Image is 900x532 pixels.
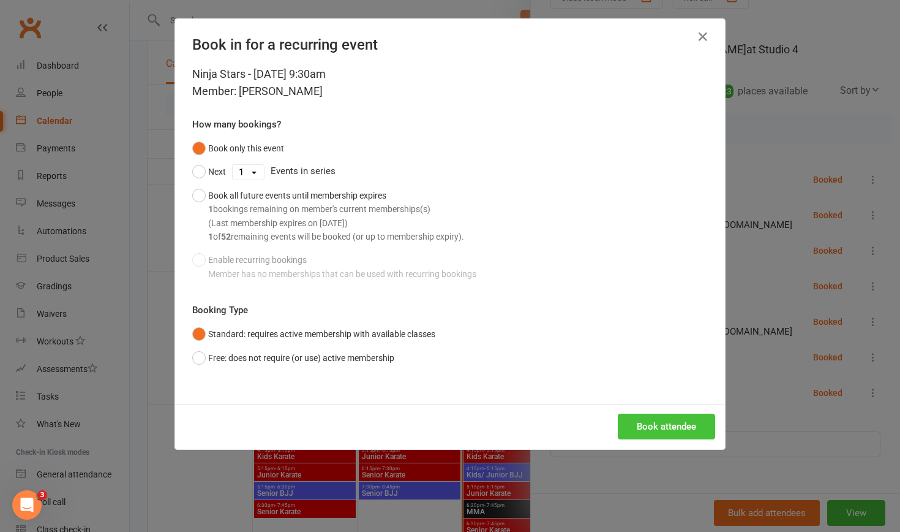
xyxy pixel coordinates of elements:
[192,346,394,370] button: Free: does not require (or use) active membership
[12,490,42,520] iframe: Intercom live chat
[208,189,464,244] div: Book all future events until membership expires
[693,27,713,47] button: Close
[192,137,284,160] button: Book only this event
[208,204,213,214] strong: 1
[192,160,708,183] div: Events in series
[192,322,435,346] button: Standard: requires active membership with available classes
[192,160,226,183] button: Next
[618,414,715,439] button: Book attendee
[192,184,464,249] button: Book all future events until membership expires1bookings remaining on member's current membership...
[208,202,464,243] div: bookings remaining on member's current memberships(s) (Last membership expires on [DATE]) of rema...
[192,66,708,100] div: Ninja Stars - [DATE] 9:30am Member: [PERSON_NAME]
[221,232,231,241] strong: 52
[192,117,281,132] label: How many bookings?
[37,490,47,500] span: 3
[192,303,248,317] label: Booking Type
[208,232,213,241] strong: 1
[192,36,708,53] h4: Book in for a recurring event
